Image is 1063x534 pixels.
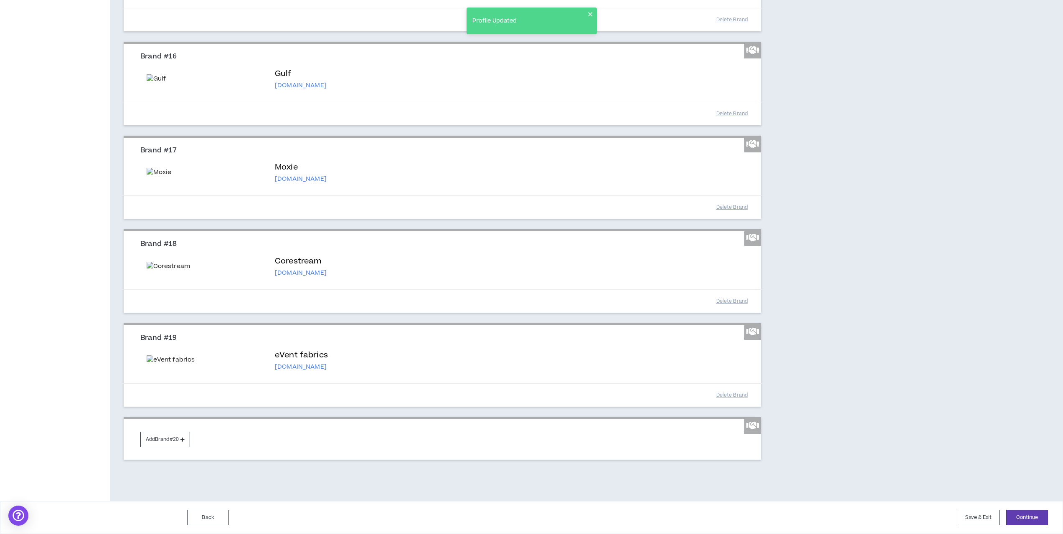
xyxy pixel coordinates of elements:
[275,175,327,183] p: [DOMAIN_NAME]
[1006,510,1048,525] button: Continue
[140,146,751,155] h3: Brand #17
[187,510,229,525] button: Back
[275,349,328,361] p: eVent fabrics
[140,432,190,447] button: AddBrand#20
[147,262,265,271] img: Corestream
[275,363,328,371] p: [DOMAIN_NAME]
[147,74,265,84] img: Gulf
[275,162,327,173] p: Moxie
[147,168,265,177] img: Moxie
[711,200,753,215] button: Delete Brand
[588,11,594,18] button: close
[140,52,751,61] h3: Brand #16
[958,510,1000,525] button: Save & Exit
[147,355,265,364] img: eVent fabrics
[711,388,753,402] button: Delete Brand
[275,68,327,80] p: Gulf
[711,106,753,121] button: Delete Brand
[711,294,753,309] button: Delete Brand
[470,14,588,28] div: Profile Updated
[275,81,327,90] p: [DOMAIN_NAME]
[140,240,751,249] h3: Brand #18
[275,269,327,277] p: [DOMAIN_NAME]
[275,256,327,267] p: Corestream
[8,506,28,526] div: Open Intercom Messenger
[140,334,751,343] h3: Brand #19
[711,13,753,27] button: Delete Brand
